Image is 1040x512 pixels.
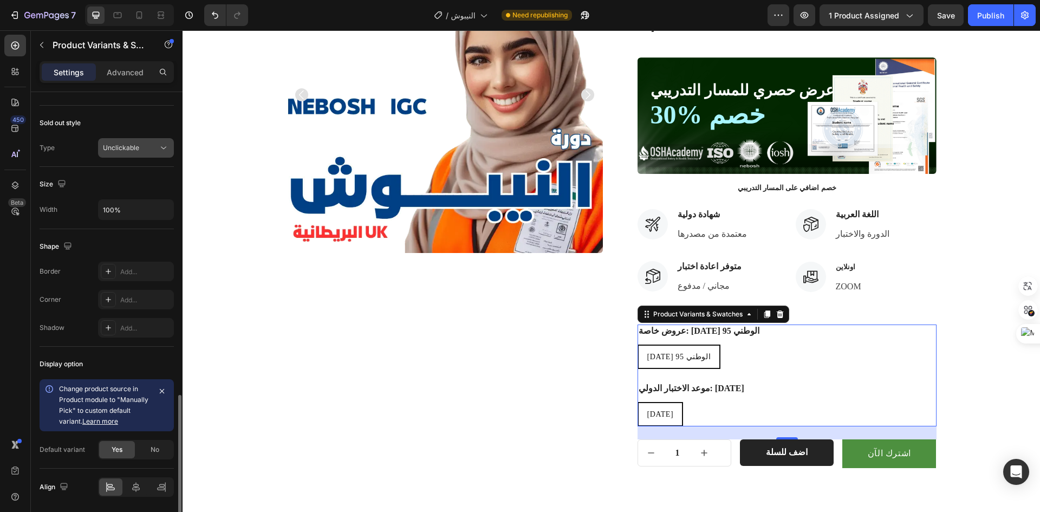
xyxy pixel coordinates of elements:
p: اشترك الآن [685,416,729,431]
div: 450 [10,115,26,124]
div: Background Image [455,27,754,144]
span: Unclickable [103,144,139,152]
button: 7 [4,4,81,26]
div: Add... [120,267,171,277]
span: Save [937,11,955,20]
button: Unclickable [98,138,174,158]
strong: اونلاين [653,232,673,241]
div: Align [40,480,70,495]
div: Publish [977,10,1004,21]
div: Product Variants & Swatches [469,279,562,289]
p: Settings [54,67,84,78]
input: Auto [99,200,173,219]
p: الدورة والاختبار [653,197,707,210]
div: Add... [120,295,171,305]
button: decrement [456,410,482,436]
div: Open Intercom Messenger [1003,459,1029,485]
button: <p>اشترك الآن</p> [660,409,753,438]
a: Learn more [82,417,118,425]
p: 7 [71,9,76,22]
div: Corner [40,295,61,304]
input: quantity [482,410,509,436]
div: Size [40,177,68,192]
p: ZOOM [653,250,679,263]
span: 1 product assigned [829,10,899,21]
div: Border [40,267,61,276]
button: Publish [968,4,1013,26]
button: Carousel Next Arrow [399,58,412,71]
div: Width [40,205,57,215]
p: مجاني / مدفوع [495,249,559,262]
div: اضف للسلة [583,417,625,428]
div: Add... [120,323,171,333]
p: معتمدة من مصدرها [495,197,564,210]
legend: موعد الاختبار الدولي: [DATE] [455,352,563,365]
div: Undo/Redo [204,4,248,26]
strong: اللغة العربية [653,179,696,189]
span: / [446,10,448,21]
span: [DATE] الوطني 95 [465,322,529,330]
span: النيبوش [451,10,475,21]
div: Sold out style [40,118,81,128]
button: اضف للسلة [557,409,651,436]
legend: عروض خاصة: [DATE] الوطني 95 [455,294,578,308]
iframe: Design area [183,30,1040,512]
strong: خصم اضافي على المسار التدريبي [555,153,654,161]
p: 30% خصم [468,70,741,99]
p: عرض حصري للمسار التدريبي [468,52,741,69]
button: 1 product assigned [820,4,924,26]
strong: متوفر اعادة اختبار [495,231,559,241]
strong: شهادة دولية [495,179,537,189]
button: increment [509,410,535,436]
span: Yes [112,445,122,455]
span: Need republishing [512,10,568,20]
p: Advanced [107,67,144,78]
button: Save [928,4,964,26]
div: Shadow [40,323,64,333]
div: Display option [40,359,83,369]
div: Beta [8,198,26,207]
span: [DATE] [465,380,491,388]
div: Default variant [40,445,85,455]
p: Product Variants & Swatches [53,38,145,51]
span: Change product source in Product module to "Manually Pick" to custom default variant. [59,385,148,425]
div: Type [40,143,55,153]
div: Shape [40,239,74,254]
span: No [151,445,159,455]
